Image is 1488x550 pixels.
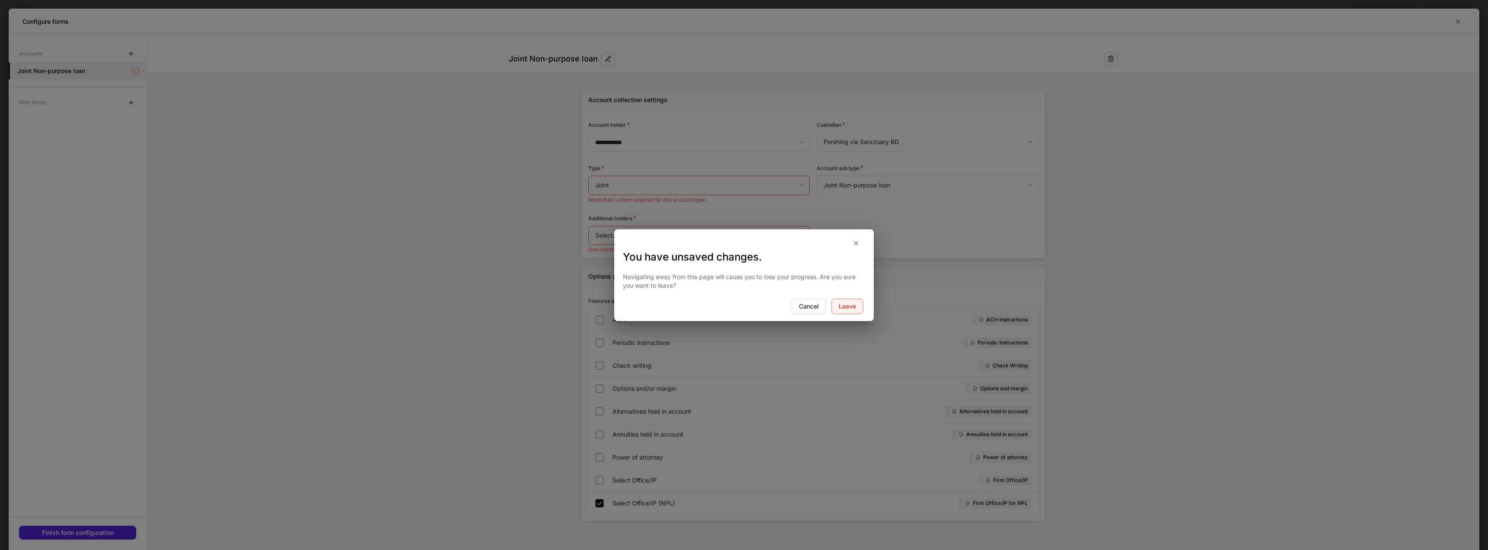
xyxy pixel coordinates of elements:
[623,250,865,264] h3: You have unsaved changes.
[839,303,856,309] div: Leave
[792,299,826,314] button: Cancel
[623,273,865,290] p: Navigating away from this page will cause you to lose your progress. Are you sure you want to leave?
[831,299,863,314] button: Leave
[799,303,819,309] div: Cancel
